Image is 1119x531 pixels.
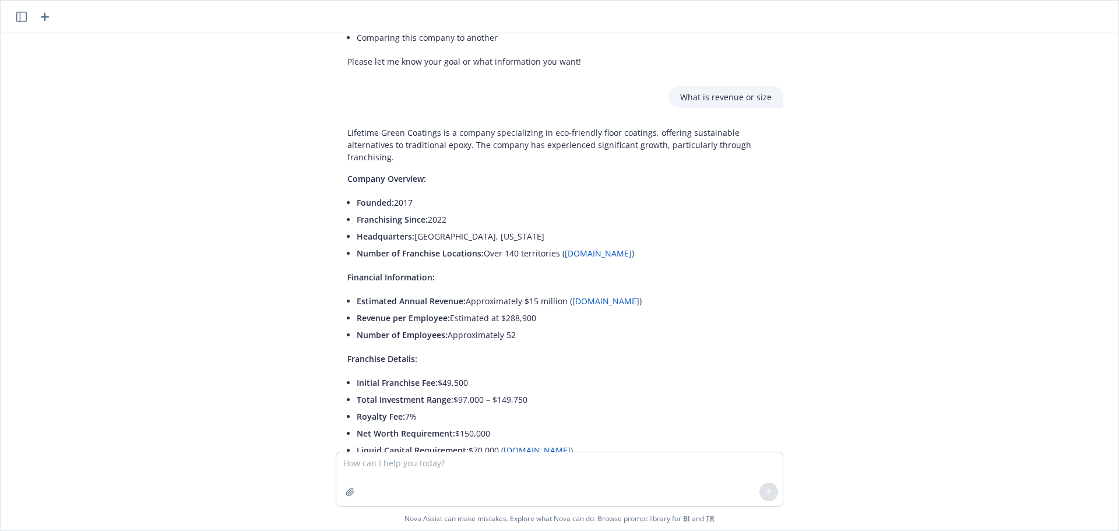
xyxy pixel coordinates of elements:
a: TR [706,514,715,523]
span: Nova Assist can make mistakes. Explore what Nova can do: Browse prompt library for and [5,507,1114,530]
span: Initial Franchise Fee: [357,377,438,388]
li: Estimated at $288,900 [357,310,772,326]
p: What is revenue or size [680,91,772,103]
li: Approximately 52 [357,326,772,343]
p: Please let me know your goal or what information you want! [347,55,730,68]
li: [GEOGRAPHIC_DATA], [US_STATE] [357,228,772,245]
span: Total Investment Range: [357,394,453,405]
span: Headquarters: [357,231,414,242]
p: Lifetime Green Coatings is a company specializing in eco-friendly floor coatings, offering sustai... [347,126,772,163]
li: Comparing this company to another [357,29,730,46]
a: [DOMAIN_NAME] [565,248,632,259]
span: Number of Franchise Locations: [357,248,484,259]
span: Revenue per Employee: [357,312,450,323]
li: $150,000 [357,425,772,442]
li: Over 140 territories ( ) [357,245,772,262]
li: 2017 [357,194,772,211]
li: 2022 [357,211,772,228]
span: Net Worth Requirement: [357,428,455,439]
span: Financial Information: [347,272,435,283]
span: Company Overview: [347,173,426,184]
span: Liquid Capital Requirement: [357,445,469,456]
li: $97,000 – $149,750 [357,391,772,408]
li: Approximately $15 million ( ) [357,293,772,310]
span: Number of Employees: [357,329,448,340]
a: BI [683,514,690,523]
span: Franchise Details: [347,353,417,364]
li: 7% [357,408,772,425]
li: $70,000 ( ) [357,442,772,459]
li: $49,500 [357,374,772,391]
span: Founded: [357,197,394,208]
span: Estimated Annual Revenue: [357,296,466,307]
a: [DOMAIN_NAME] [572,296,639,307]
a: [DOMAIN_NAME] [504,445,571,456]
span: Royalty Fee: [357,411,405,422]
span: Franchising Since: [357,214,428,225]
